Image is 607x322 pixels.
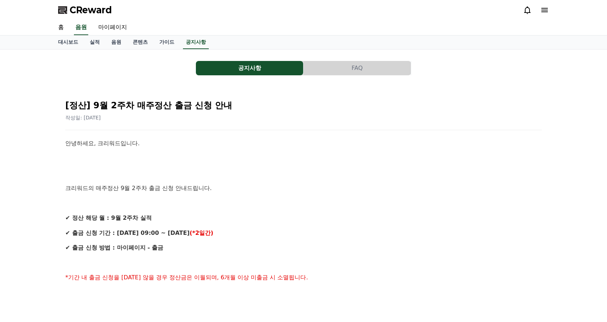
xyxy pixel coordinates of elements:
[58,4,112,16] a: CReward
[303,61,411,75] a: FAQ
[70,4,112,16] span: CReward
[154,35,180,49] a: 가이드
[84,35,105,49] a: 실적
[127,35,154,49] a: 콘텐츠
[303,61,411,75] button: FAQ
[65,115,101,120] span: 작성일: [DATE]
[65,184,542,193] p: 크리워드의 매주정산 9월 2주차 출금 신청 안내드립니다.
[105,35,127,49] a: 음원
[183,35,209,49] a: 공지사항
[65,214,152,221] strong: ✔ 정산 해당 월 : 9월 2주차 실적
[52,20,70,35] a: 홈
[65,274,308,281] span: *기간 내 출금 신청을 [DATE] 않을 경우 정산금은 이월되며, 6개월 이상 미출금 시 소멸됩니다.
[65,229,189,236] strong: ✔ 출금 신청 기간 : [DATE] 09:00 ~ [DATE]
[189,229,213,236] strong: (*2일간)
[74,20,88,35] a: 음원
[93,20,133,35] a: 마이페이지
[52,35,84,49] a: 대시보드
[65,100,542,111] h2: [정산] 9월 2주차 매주정산 출금 신청 안내
[65,244,163,251] strong: ✔ 출금 신청 방법 : 마이페이지 - 출금
[196,61,303,75] button: 공지사항
[65,139,542,148] p: 안녕하세요, 크리워드입니다.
